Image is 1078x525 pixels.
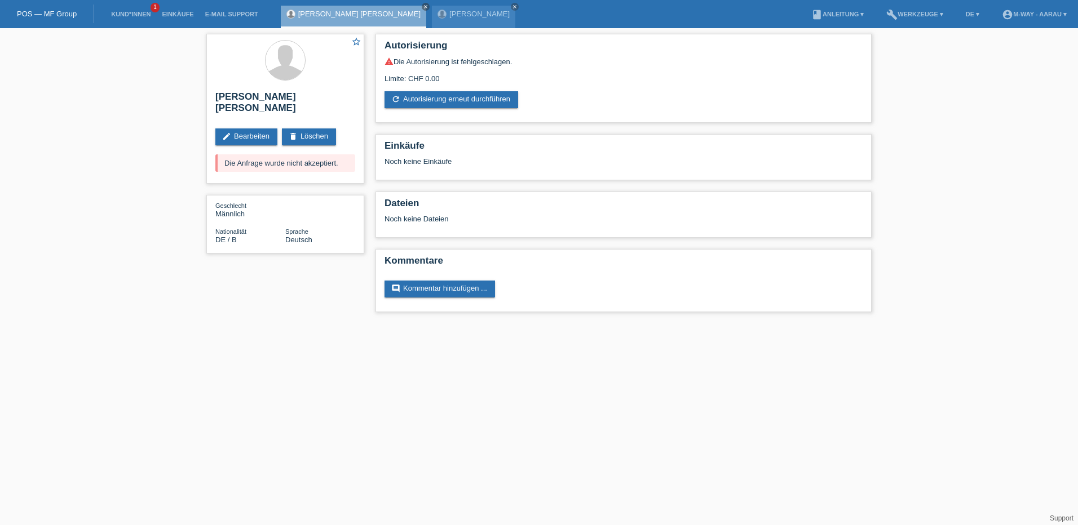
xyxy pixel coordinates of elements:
[351,37,361,48] a: star_border
[811,9,823,20] i: book
[449,10,510,18] a: [PERSON_NAME]
[282,128,336,145] a: deleteLöschen
[806,11,869,17] a: bookAnleitung ▾
[886,9,898,20] i: build
[298,10,421,18] a: [PERSON_NAME] [PERSON_NAME]
[423,4,428,10] i: close
[285,235,312,244] span: Deutsch
[422,3,430,11] a: close
[151,3,160,12] span: 1
[215,128,277,145] a: editBearbeiten
[215,91,355,119] h2: [PERSON_NAME] [PERSON_NAME]
[1002,9,1013,20] i: account_circle
[960,11,985,17] a: DE ▾
[511,3,519,11] a: close
[385,157,863,174] div: Noch keine Einkäufe
[391,95,400,104] i: refresh
[215,235,237,244] span: Deutschland / B / 01.09.2025
[222,132,231,141] i: edit
[215,154,355,172] div: Die Anfrage wurde nicht akzeptiert.
[105,11,156,17] a: Kund*innen
[996,11,1072,17] a: account_circlem-way - Aarau ▾
[385,91,518,108] a: refreshAutorisierung erneut durchführen
[385,40,863,57] h2: Autorisierung
[512,4,518,10] i: close
[289,132,298,141] i: delete
[385,66,863,83] div: Limite: CHF 0.00
[385,255,863,272] h2: Kommentare
[385,57,394,66] i: warning
[391,284,400,293] i: comment
[385,140,863,157] h2: Einkäufe
[200,11,264,17] a: E-Mail Support
[881,11,949,17] a: buildWerkzeuge ▾
[17,10,77,18] a: POS — MF Group
[215,201,285,218] div: Männlich
[385,281,495,297] a: commentKommentar hinzufügen ...
[385,215,729,223] div: Noch keine Dateien
[1050,514,1073,522] a: Support
[385,198,863,215] h2: Dateien
[215,202,246,209] span: Geschlecht
[215,228,246,235] span: Nationalität
[385,57,863,66] div: Die Autorisierung ist fehlgeschlagen.
[156,11,199,17] a: Einkäufe
[285,228,308,235] span: Sprache
[351,37,361,47] i: star_border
